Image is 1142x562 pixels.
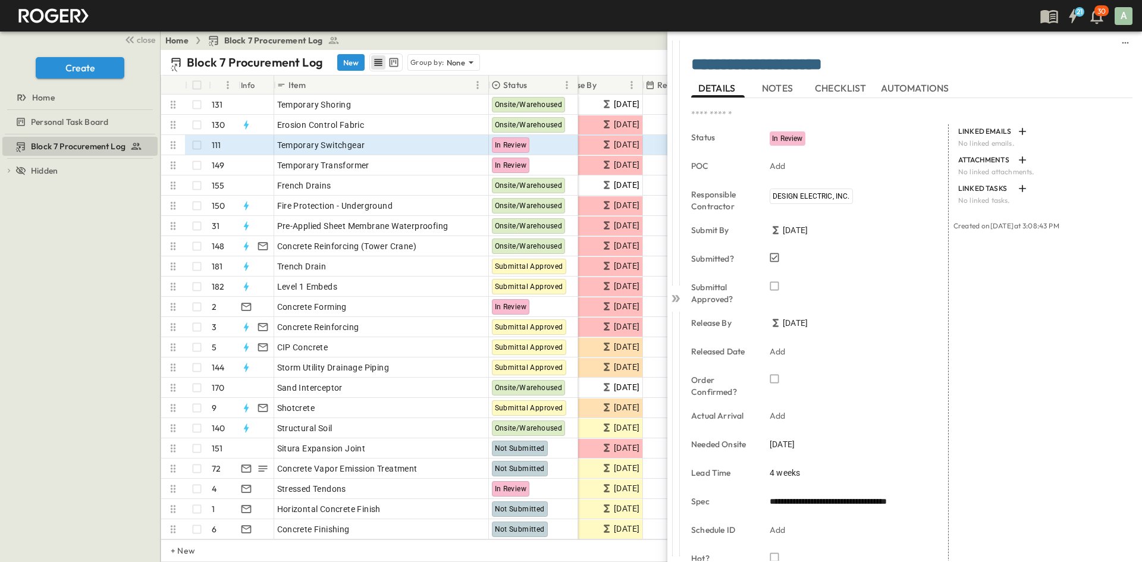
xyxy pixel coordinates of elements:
span: [DATE] [614,502,639,516]
span: [DATE] [614,421,639,435]
p: Needed Onsite [691,438,753,450]
span: Not Submitted [495,464,545,473]
p: Responsible Contractor [691,189,753,212]
span: [DATE] [770,438,795,450]
p: 6 [212,523,217,535]
p: Lead Time [691,467,753,479]
p: Submit By [691,224,753,236]
span: Submittal Approved [495,363,563,372]
h6: 21 [1077,7,1083,17]
span: Block 7 Procurement Log [224,34,323,46]
span: Shotcrete [277,402,315,414]
p: Add [770,346,786,357]
p: 144 [212,362,225,373]
span: Concrete Vapor Emission Treatment [277,463,418,475]
p: 155 [212,180,225,191]
button: Sort [599,79,612,92]
span: Created on [DATE] at 3:08:43 PM [953,221,1059,230]
span: Stressed Tendons [277,483,346,495]
span: Temporary Shoring [277,99,352,111]
p: 3 [212,321,217,333]
p: No linked attachments. [958,167,1125,177]
p: No linked emails. [958,139,1125,148]
div: test [2,137,158,156]
span: [DATE] [614,98,639,111]
div: Info [239,76,274,95]
button: kanban view [386,55,401,70]
span: Submittal Approved [495,343,563,351]
button: Menu [560,78,574,92]
span: [DATE] [614,320,639,334]
span: Horizontal Concrete Finish [277,503,381,515]
span: [DATE] [614,522,639,536]
span: Trench Drain [277,260,327,272]
span: [DATE] [614,340,639,354]
span: [DATE] [783,224,808,236]
p: 9 [212,402,217,414]
p: Add [770,524,786,536]
p: Schedule ID [691,524,753,536]
button: Menu [221,78,235,92]
div: table view [369,54,403,71]
span: AUTOMATIONS [881,83,952,93]
span: In Review [495,161,527,169]
span: Onsite/Warehoused [495,222,563,230]
span: CIP Concrete [277,341,328,353]
div: test [2,112,158,131]
button: New [337,54,365,71]
p: Item [288,79,306,91]
p: Released Date [691,346,753,357]
span: Not Submitted [495,444,545,453]
p: 170 [212,382,225,394]
span: DETAILS [698,83,738,93]
span: Storm Utility Drainage Piping [277,362,390,373]
div: Info [241,68,255,102]
span: Concrete Forming [277,301,347,313]
p: 131 [212,99,223,111]
p: ATTACHMENTS [958,155,1013,165]
span: Onsite/Warehoused [495,181,563,190]
span: Onsite/Warehoused [495,121,563,129]
p: 130 [212,119,225,131]
span: Onsite/Warehoused [495,384,563,392]
span: Structural Soil [277,422,332,434]
p: Group by: [410,56,444,68]
div: # [209,76,239,95]
span: [DATE] [614,259,639,273]
span: Not Submitted [495,525,545,533]
span: Erosion Control Fabric [277,119,365,131]
span: Concrete Reinforcing [277,321,359,333]
p: Submitted? [691,253,753,265]
button: Menu [625,78,639,92]
p: Actual Arrival [691,410,753,422]
p: 2 [212,301,217,313]
p: 150 [212,200,225,212]
p: Add [770,160,786,172]
p: Status [503,79,527,91]
span: Onsite/Warehoused [495,242,563,250]
span: Situra Expansion Joint [277,442,366,454]
p: Block 7 Procurement Log [187,54,323,71]
span: [DATE] [614,401,639,415]
span: [DATE] [614,381,639,394]
p: Add [770,410,786,422]
p: 148 [212,240,225,252]
p: 182 [212,281,225,293]
span: In Review [772,134,803,143]
button: sidedrawer-menu [1118,36,1132,50]
p: 30 [1097,7,1106,16]
span: [DATE] [614,138,639,152]
button: row view [371,55,385,70]
span: [DATE] [614,280,639,293]
p: 140 [212,422,225,434]
span: Submittal Approved [495,323,563,331]
span: NOTES [762,83,795,93]
span: Fire Protection - Underground [277,200,393,212]
nav: breadcrumbs [165,34,347,46]
span: [DATE] [614,300,639,313]
span: Level 1 Embeds [277,281,338,293]
span: Block 7 Procurement Log [31,140,126,152]
p: 4 [212,483,217,495]
p: POC [691,160,753,172]
span: Submittal Approved [495,262,563,271]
